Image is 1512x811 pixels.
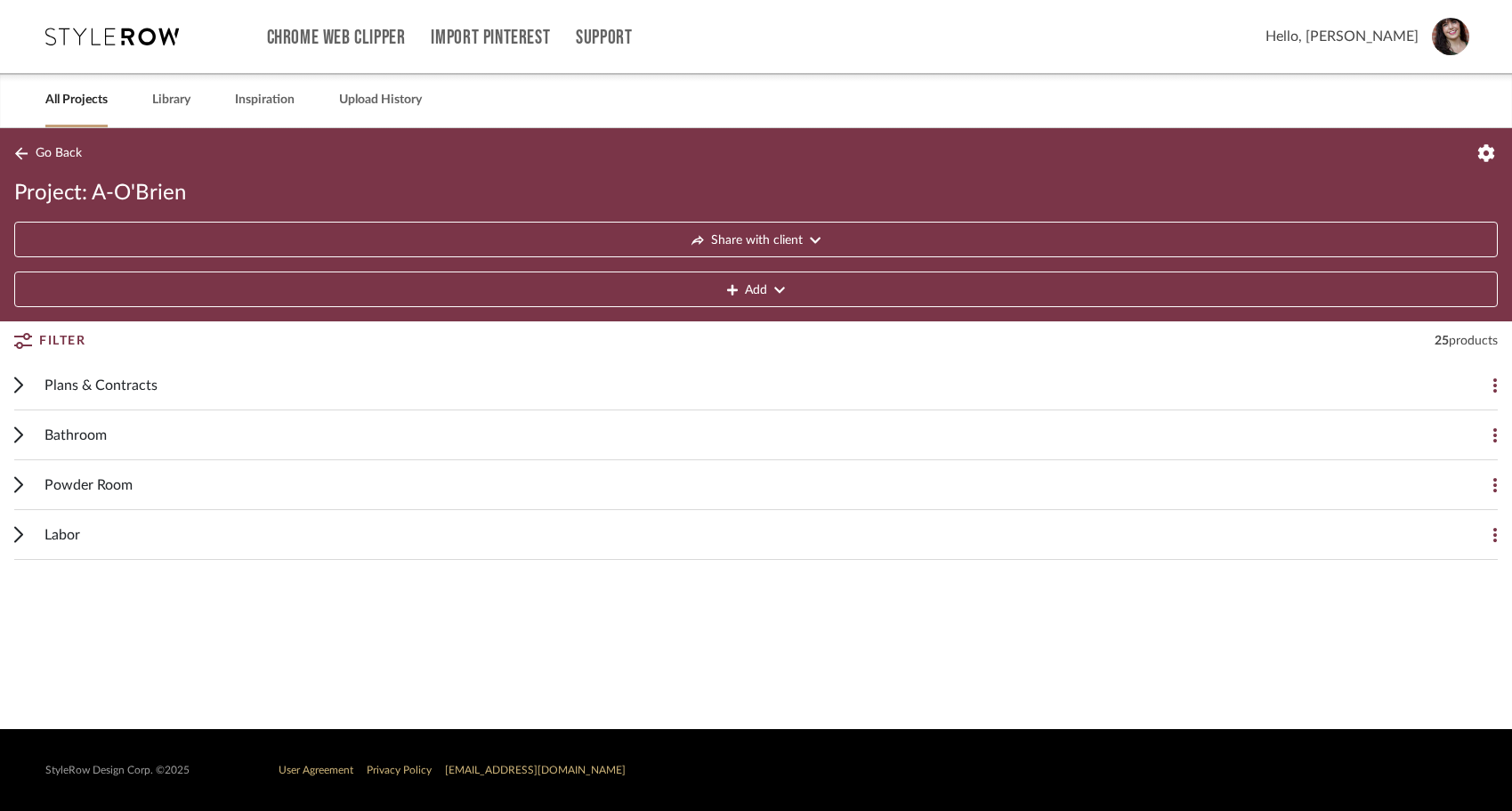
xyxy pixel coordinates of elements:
span: Plans & Contracts [44,375,158,396]
a: Import Pinterest [431,30,550,45]
button: Add [14,272,1498,307]
a: All Projects [45,88,108,112]
span: Project: A-O'Brien [14,179,186,207]
a: [EMAIL_ADDRESS][DOMAIN_NAME] [445,765,626,775]
button: Filter [14,325,85,357]
a: Inspiration [235,88,295,112]
span: Powder Room [44,474,133,496]
span: Filter [39,325,85,357]
span: Labor [44,524,80,546]
div: StyleRow Design Corp. ©2025 [45,764,190,777]
div: 25 [1435,332,1498,350]
a: Upload History [339,88,422,112]
a: Privacy Policy [367,765,432,775]
a: Chrome Web Clipper [267,30,406,45]
span: Share with client [711,223,803,258]
span: Hello, [PERSON_NAME] [1265,26,1419,47]
span: Add [745,272,767,308]
span: Go Back [36,146,82,161]
button: Go Back [14,142,88,165]
a: Library [152,88,190,112]
span: products [1449,335,1498,347]
button: Share with client [14,222,1498,257]
img: avatar [1432,18,1469,55]
a: Support [576,30,632,45]
a: User Agreement [279,765,353,775]
span: Bathroom [44,425,107,446]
